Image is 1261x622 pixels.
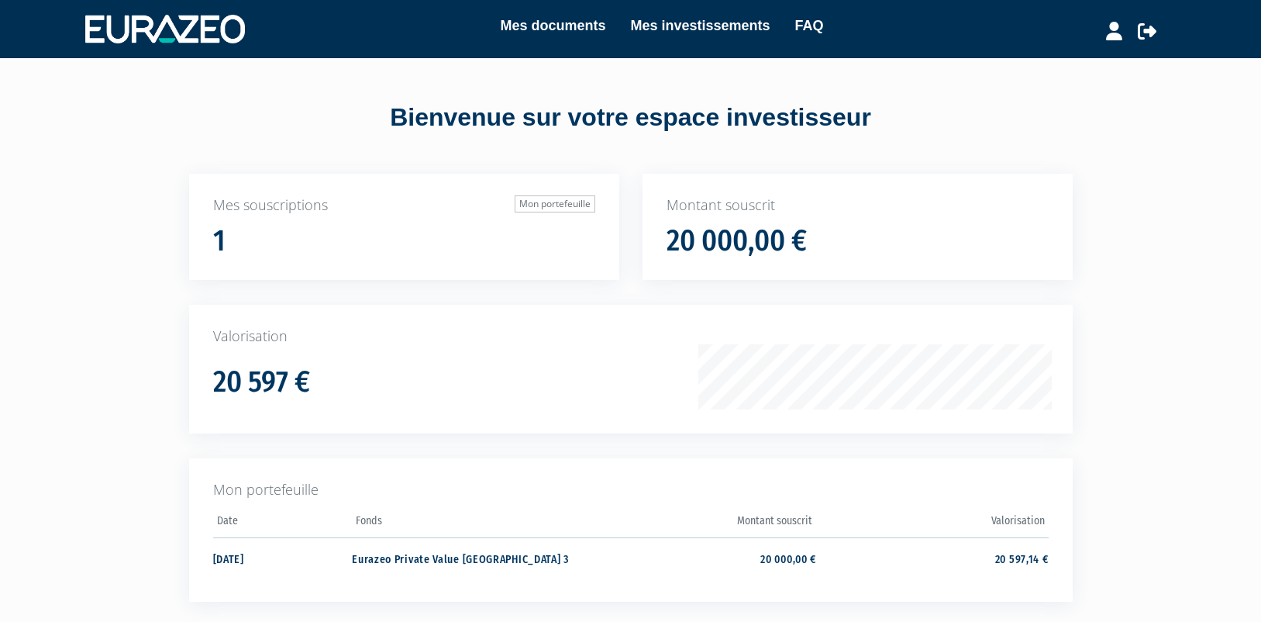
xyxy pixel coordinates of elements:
[213,327,1049,347] p: Valorisation
[213,366,310,399] h1: 20 597 €
[213,537,353,579] td: [DATE]
[213,225,226,257] h1: 1
[816,537,1048,579] td: 20 597,14 €
[584,510,816,538] th: Montant souscrit
[154,100,1108,136] div: Bienvenue sur votre espace investisseur
[352,510,584,538] th: Fonds
[85,15,245,43] img: 1732889491-logotype_eurazeo_blanc_rvb.png
[667,195,1049,216] p: Montant souscrit
[630,15,770,36] a: Mes investissements
[213,195,595,216] p: Mes souscriptions
[667,225,807,257] h1: 20 000,00 €
[515,195,595,213] a: Mon portefeuille
[352,537,584,579] td: Eurazeo Private Value [GEOGRAPHIC_DATA] 3
[500,15,605,36] a: Mes documents
[816,510,1048,538] th: Valorisation
[795,15,824,36] a: FAQ
[584,537,816,579] td: 20 000,00 €
[213,480,1049,500] p: Mon portefeuille
[213,510,353,538] th: Date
